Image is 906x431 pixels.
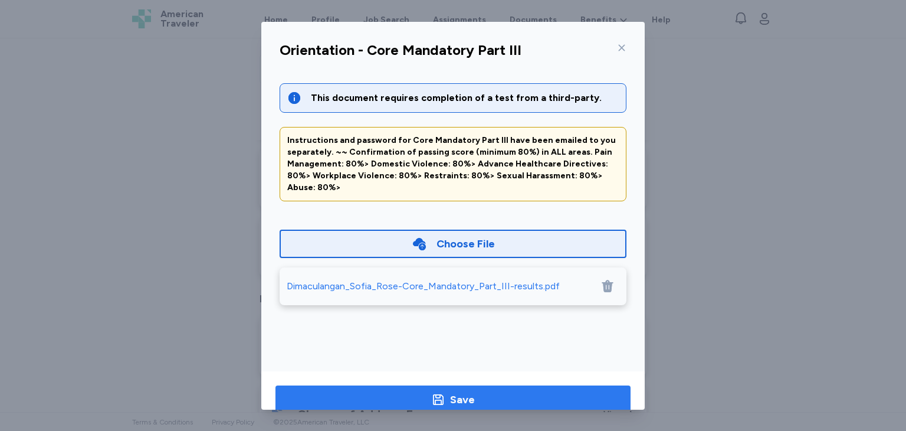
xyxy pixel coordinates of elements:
div: Dimaculangan_Sofia_Rose-Core_Mandatory_Part_III-results.pdf [287,279,560,293]
div: This document requires completion of a test from a third-party. [311,91,619,105]
div: Choose File [436,236,495,252]
div: Instructions and password for Core Mandatory Part III have been emailed to you separately. ~~ Con... [287,135,619,194]
div: Save [450,391,475,408]
div: Orientation - Core Mandatory Part III [280,41,521,60]
button: Save [275,386,631,414]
